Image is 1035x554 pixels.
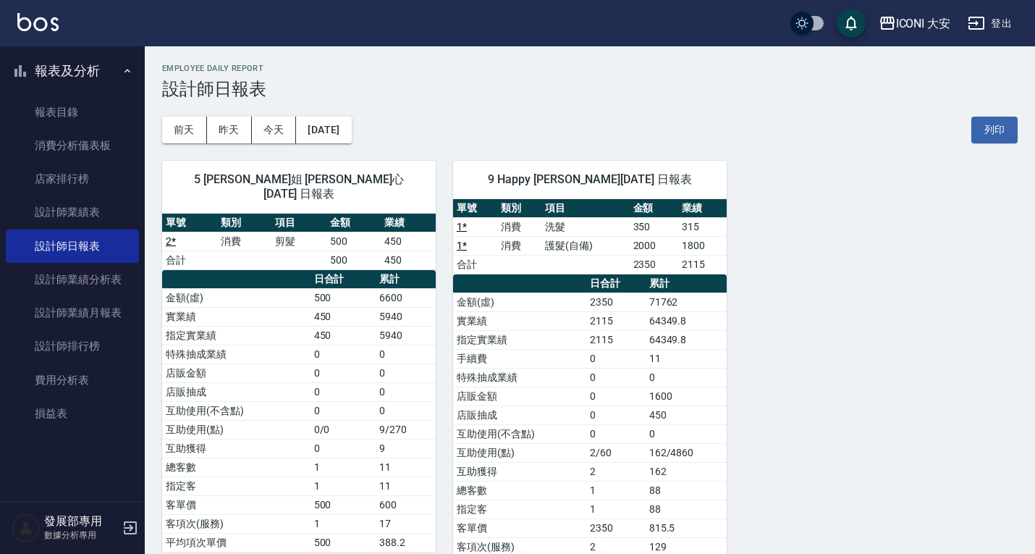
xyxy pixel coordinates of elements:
td: 1 [586,481,645,500]
th: 業績 [381,214,436,232]
td: 88 [646,500,727,519]
th: 項目 [271,214,326,232]
td: 1600 [646,387,727,406]
td: 5940 [376,307,436,326]
td: 0 [646,424,727,443]
a: 設計師業績月報表 [6,296,139,330]
td: 0 [376,401,436,420]
td: 剪髮 [271,232,326,251]
table: a dense table [162,214,436,270]
td: 特殊抽成業績 [162,345,310,364]
a: 報表目錄 [6,96,139,129]
button: 前天 [162,117,207,143]
td: 1 [310,514,376,533]
td: 0 [586,387,645,406]
h2: Employee Daily Report [162,64,1018,73]
th: 項目 [541,199,630,218]
td: 洗髮 [541,217,630,236]
td: 6600 [376,288,436,307]
td: 0 [646,368,727,387]
td: 平均項次單價 [162,533,310,552]
td: 實業績 [453,311,586,330]
td: 9/270 [376,420,436,439]
a: 設計師業績表 [6,196,139,229]
td: 500 [326,232,381,251]
td: 0 [310,401,376,420]
td: 互助使用(不含點) [162,401,310,420]
button: 今天 [252,117,297,143]
th: 單號 [162,214,217,232]
td: 315 [678,217,727,236]
td: 0 [586,406,645,424]
th: 類別 [497,199,541,218]
td: 消費 [497,236,541,255]
td: 11 [376,458,436,477]
td: 總客數 [453,481,586,500]
td: 0 [376,345,436,364]
td: 88 [646,481,727,500]
th: 金額 [630,199,678,218]
td: 1 [310,458,376,477]
td: 互助使用(不含點) [453,424,586,443]
td: 特殊抽成業績 [453,368,586,387]
td: 450 [381,251,436,269]
th: 日合計 [310,270,376,289]
td: 0/0 [310,420,376,439]
td: 店販抽成 [453,406,586,424]
td: 0 [310,364,376,382]
td: 指定客 [162,477,310,495]
td: 互助使用(點) [453,443,586,462]
td: 消費 [497,217,541,236]
td: 5940 [376,326,436,345]
td: 9 [376,439,436,458]
td: 指定客 [453,500,586,519]
td: 0 [586,424,645,443]
td: 500 [310,495,376,514]
td: 指定實業績 [453,330,586,349]
td: 600 [376,495,436,514]
td: 71762 [646,293,727,311]
a: 消費分析儀表板 [6,129,139,162]
img: Logo [17,13,59,31]
td: 388.2 [376,533,436,552]
td: 2350 [586,293,645,311]
td: 實業績 [162,307,310,326]
h3: 設計師日報表 [162,79,1018,99]
span: 9 Happy [PERSON_NAME][DATE] 日報表 [470,172,709,187]
td: 手續費 [453,349,586,368]
td: 162/4860 [646,443,727,462]
td: 金額(虛) [453,293,586,311]
td: 2115 [678,255,727,274]
td: 0 [310,382,376,401]
td: 客單價 [453,519,586,537]
td: 店販金額 [453,387,586,406]
button: 昨天 [207,117,252,143]
td: 64349.8 [646,311,727,330]
a: 費用分析表 [6,364,139,397]
img: Person [12,513,41,542]
h5: 發展部專用 [44,514,118,529]
td: 金額(虛) [162,288,310,307]
td: 162 [646,462,727,481]
td: 合計 [162,251,217,269]
td: 指定實業績 [162,326,310,345]
td: 2115 [586,311,645,330]
div: ICONI 大安 [896,14,951,33]
td: 450 [310,326,376,345]
td: 2350 [586,519,645,537]
td: 2115 [586,330,645,349]
td: 總客數 [162,458,310,477]
td: 64349.8 [646,330,727,349]
button: ICONI 大安 [873,9,957,38]
td: 2000 [630,236,678,255]
td: 0 [376,382,436,401]
th: 金額 [326,214,381,232]
td: 店販金額 [162,364,310,382]
td: 2/60 [586,443,645,462]
td: 1 [310,477,376,495]
td: 11 [376,477,436,495]
a: 店家排行榜 [6,162,139,196]
a: 設計師日報表 [6,230,139,263]
button: [DATE] [296,117,351,143]
td: 450 [646,406,727,424]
